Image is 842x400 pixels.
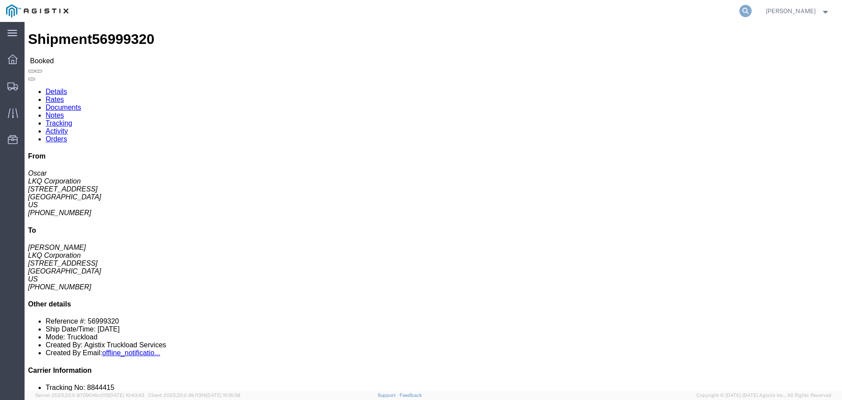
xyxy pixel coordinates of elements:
[378,393,400,398] a: Support
[400,393,422,398] a: Feedback
[148,393,240,398] span: Client: 2025.20.0-8b113f4
[109,393,144,398] span: [DATE] 10:43:43
[6,4,68,18] img: logo
[35,393,144,398] span: Server: 2025.20.0-970904bc0f3
[696,392,831,399] span: Copyright © [DATE]-[DATE] Agistix Inc., All Rights Reserved
[206,393,240,398] span: [DATE] 10:16:38
[25,22,842,391] iframe: FS Legacy Container
[765,6,830,16] button: [PERSON_NAME]
[766,6,816,16] span: Douglas Harris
